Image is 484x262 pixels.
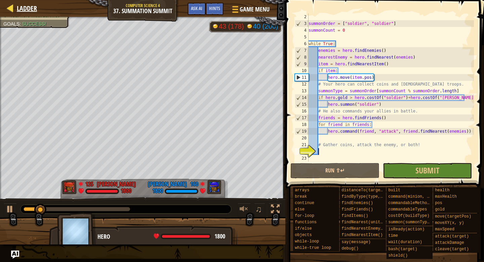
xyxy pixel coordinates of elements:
span: findItems() [341,214,368,218]
span: pos [435,201,442,205]
button: Ask AI [11,251,19,259]
img: thang_avatar_frame.png [62,180,77,194]
span: attackDamage [435,240,464,245]
span: Success! [22,21,46,27]
span: moveXY(x, y) [435,221,464,225]
button: Run ⇧↵ [290,163,379,178]
button: Adjust volume [237,203,251,217]
div: [PERSON_NAME] [97,180,136,189]
div: 7 [295,47,309,54]
div: 6 [295,40,309,47]
span: bash(target) [388,247,417,252]
div: 5 [295,34,309,40]
div: 21 [295,141,309,148]
div: 9 [295,61,309,67]
span: costOf(buildType) [388,214,429,218]
span: Goals [3,21,19,27]
button: ⌘ + P: Play [3,203,17,217]
span: maxHealth [435,194,457,199]
span: findNearestEnemy() [341,226,385,231]
span: health [435,188,449,193]
span: arrays [295,188,309,193]
div: 20 [295,135,309,141]
span: gold [435,207,445,212]
span: commandableTypes [388,207,427,212]
div: 13 [295,88,309,94]
div: 10 [295,67,309,74]
div: 1800 [152,188,163,194]
span: Game Menu [240,5,270,14]
span: for-loop [295,214,314,218]
span: Hints [209,5,220,11]
div: 8 [295,54,309,61]
div: 22 [295,148,309,155]
span: shield() [388,253,408,258]
span: findByType(type, units) [341,194,397,199]
span: findFriends() [341,207,373,212]
div: 15 [295,101,309,108]
span: functions [295,220,317,225]
div: Team 'ogres' has 40 now of 200 gold earned. Team 'humans' has 43 now of 178 gold earned. [209,21,281,32]
div: 3 [295,20,309,27]
div: 23 [295,155,309,162]
div: [PERSON_NAME] [148,180,187,189]
span: isReady(action) [388,227,425,232]
div: 160 [190,180,198,186]
div: 43 (178) [219,23,244,30]
button: Submit [383,163,472,178]
span: findEnemies() [341,201,373,205]
span: say(message) [341,240,370,244]
span: if/else [295,226,312,231]
span: objects [295,233,312,237]
span: findNearestItem() [341,233,382,237]
div: 14 [295,94,309,101]
div: 2 [295,13,309,20]
button: ♫ [254,203,266,217]
div: 1800 [121,188,131,194]
span: time [388,233,398,238]
span: findNearest(units) [341,220,385,225]
span: ♫ [255,204,262,214]
button: Ask AI [188,3,206,15]
span: continue [295,201,314,205]
div: health: 1800 / 1800 (+0.13/s) [154,233,225,239]
span: while-loop [295,239,319,244]
span: maxSpeed [435,227,454,232]
span: Submit [415,165,439,176]
span: : [19,21,22,27]
div: 12 [295,81,309,88]
div: 18 [295,121,309,128]
div: 135 [85,180,93,186]
span: cleave(target) [435,247,469,252]
div: Hero [97,232,230,241]
span: Ask AI [191,5,202,11]
span: command(minion, method, arg1, arg2) [388,194,473,199]
img: thang_avatar_frame.png [57,212,96,250]
span: break [295,194,307,199]
div: 11 [295,74,309,81]
span: 1800 [214,232,225,240]
button: Game Menu [227,3,274,19]
span: while-true loop [295,245,331,250]
div: 17 [295,114,309,121]
span: else [295,207,305,212]
span: built [388,188,400,193]
div: 19 [295,128,309,135]
span: distanceTo(target) [341,188,385,193]
span: move(targetPos) [435,214,471,219]
button: Toggle fullscreen [269,203,282,217]
div: 40 (200) [253,23,278,30]
span: wait(duration) [388,240,422,244]
img: thang_avatar_frame.png [207,180,221,194]
div: 4 [295,27,309,34]
div: 16 [295,108,309,114]
span: debug() [341,246,358,251]
span: commandableMethods [388,201,432,205]
span: summon(summonType) [388,220,432,225]
span: Ladder [17,4,37,13]
a: Ladder [13,4,37,13]
span: attack(target) [435,234,469,239]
